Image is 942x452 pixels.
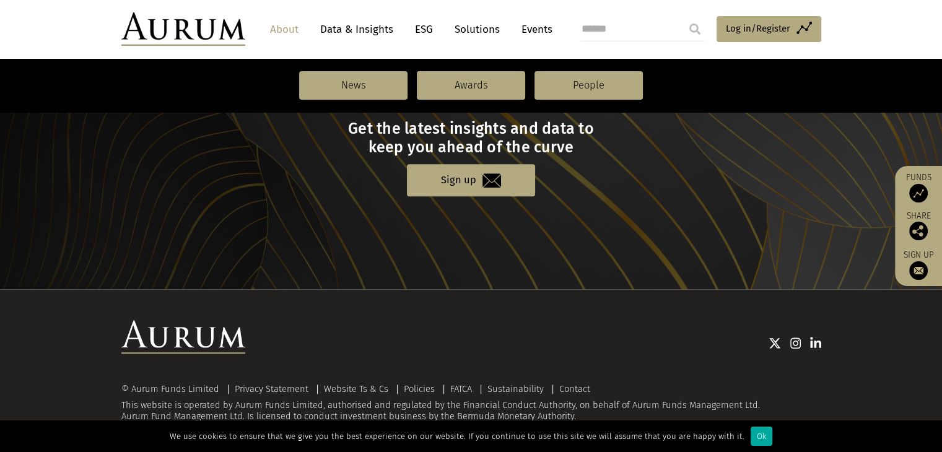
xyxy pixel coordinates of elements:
input: Submit [683,17,707,41]
img: Twitter icon [769,337,781,349]
span: Log in/Register [726,21,790,36]
img: Share this post [909,222,928,240]
div: This website is operated by Aurum Funds Limited, authorised and regulated by the Financial Conduc... [121,385,821,422]
a: Sign up [901,250,936,280]
a: Events [515,18,552,41]
a: FATCA [450,383,472,394]
a: Policies [404,383,435,394]
a: Sign up [407,164,535,196]
a: Data & Insights [314,18,399,41]
div: Ok [751,427,772,446]
img: Linkedin icon [810,337,821,349]
img: Aurum [121,12,245,46]
a: ESG [409,18,439,41]
a: People [534,71,643,100]
a: Funds [901,172,936,202]
a: About [264,18,305,41]
a: Solutions [448,18,506,41]
img: Aurum Logo [121,320,245,354]
a: Website Ts & Cs [324,383,388,394]
a: Contact [559,383,590,394]
a: Privacy Statement [235,383,308,394]
a: Sustainability [487,383,544,394]
a: Awards [417,71,525,100]
h3: Get the latest insights and data to keep you ahead of the curve [123,120,819,157]
div: Share [901,212,936,240]
div: © Aurum Funds Limited [121,385,225,394]
a: News [299,71,408,100]
img: Sign up to our newsletter [909,261,928,280]
img: Instagram icon [790,337,801,349]
a: Log in/Register [717,16,821,42]
img: Access Funds [909,184,928,202]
